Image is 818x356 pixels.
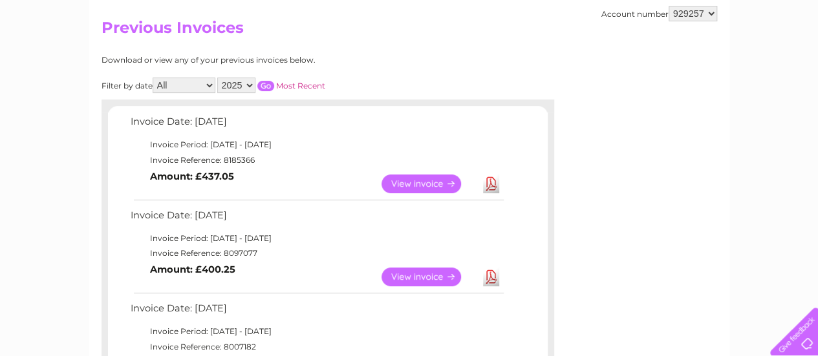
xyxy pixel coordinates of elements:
a: Download [483,267,499,286]
a: Most Recent [276,81,325,90]
a: Contact [732,55,764,65]
a: Download [483,174,499,193]
img: logo.png [28,34,94,73]
a: Water [590,55,615,65]
h2: Previous Invoices [102,19,717,43]
div: Filter by date [102,78,441,93]
div: Account number [601,6,717,21]
b: Amount: £400.25 [150,264,235,275]
td: Invoice Period: [DATE] - [DATE] [127,324,506,339]
a: View [382,174,477,193]
td: Invoice Reference: 8007182 [127,339,506,355]
a: View [382,267,477,286]
a: Energy [623,55,651,65]
a: 0333 014 3131 [574,6,663,23]
a: Telecoms [659,55,698,65]
td: Invoice Period: [DATE] - [DATE] [127,231,506,246]
div: Clear Business is a trading name of Verastar Limited (registered in [GEOGRAPHIC_DATA] No. 3667643... [104,7,715,63]
td: Invoice Reference: 8097077 [127,246,506,261]
div: Download or view any of your previous invoices below. [102,56,441,65]
td: Invoice Date: [DATE] [127,207,506,231]
b: Amount: £437.05 [150,171,234,182]
td: Invoice Date: [DATE] [127,300,506,324]
a: Blog [705,55,724,65]
td: Invoice Period: [DATE] - [DATE] [127,137,506,152]
td: Invoice Date: [DATE] [127,113,506,137]
td: Invoice Reference: 8185366 [127,152,506,168]
a: Log out [775,55,806,65]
